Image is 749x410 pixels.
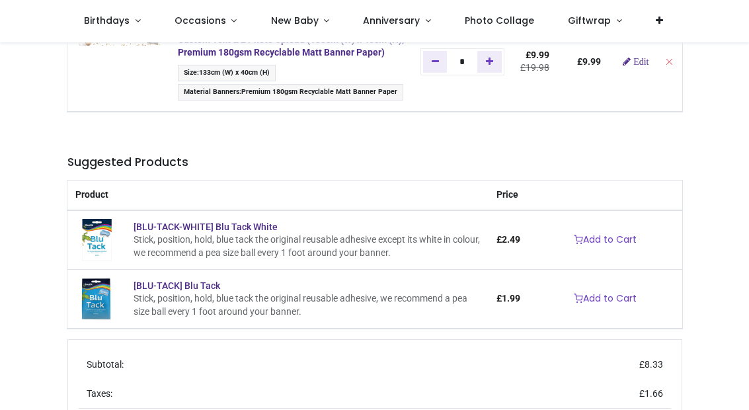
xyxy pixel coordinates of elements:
[645,359,663,370] span: 8.33
[496,293,520,304] span: £
[75,234,118,245] a: [BLU-TACK-WHITE] Blu Tack White
[184,68,197,77] span: Size
[423,51,448,72] a: Remove one
[477,51,502,72] a: Add one
[75,293,118,304] a: [BLU-TACK] Blu Tack
[199,68,270,77] span: 133cm (W) x 40cm (H)
[134,233,481,259] div: Stick, position, hold, blue tack the original reusable adhesive except its white in colour, we re...
[67,181,489,210] th: Product
[639,359,663,370] span: £
[178,65,276,81] span: :
[489,181,528,210] th: Price
[639,388,663,399] span: £
[526,50,549,60] span: £
[75,278,118,320] img: [BLU-TACK] Blu Tack
[645,388,663,399] span: 1.66
[363,14,420,27] span: Anniversary
[582,56,601,67] span: 9.99
[241,87,397,96] span: Premium 180gsm Recyclable Matt Banner Paper
[79,350,417,380] td: Subtotal:
[520,62,549,73] del: £
[79,380,417,409] td: Taxes:
[134,292,481,318] div: Stick, position, hold, blue tack the original reusable adhesive, we recommend a pea size ball eve...
[75,219,118,261] img: [BLU-TACK-WHITE] Blu Tack White
[633,57,649,66] span: Edit
[565,288,645,310] a: Add to Cart
[134,222,278,232] a: [BLU-TACK-WHITE] Blu Tack White
[502,234,520,245] span: 2.49
[465,14,534,27] span: Photo Collage
[496,234,520,245] span: £
[84,14,130,27] span: Birthdays
[664,56,674,67] a: Remove from cart
[178,84,404,101] span: :
[526,62,549,73] span: 19.98
[568,14,611,27] span: Giftwrap
[175,14,226,27] span: Occasions
[134,280,220,291] a: [BLU-TACK] Blu Tack
[502,293,520,304] span: 1.99
[184,87,239,96] span: Material Banners
[577,56,601,67] b: £
[271,14,319,27] span: New Baby
[531,50,549,60] span: 9.99
[565,229,645,251] a: Add to Cart
[67,154,682,171] h5: Suggested Products
[623,57,649,66] a: Edit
